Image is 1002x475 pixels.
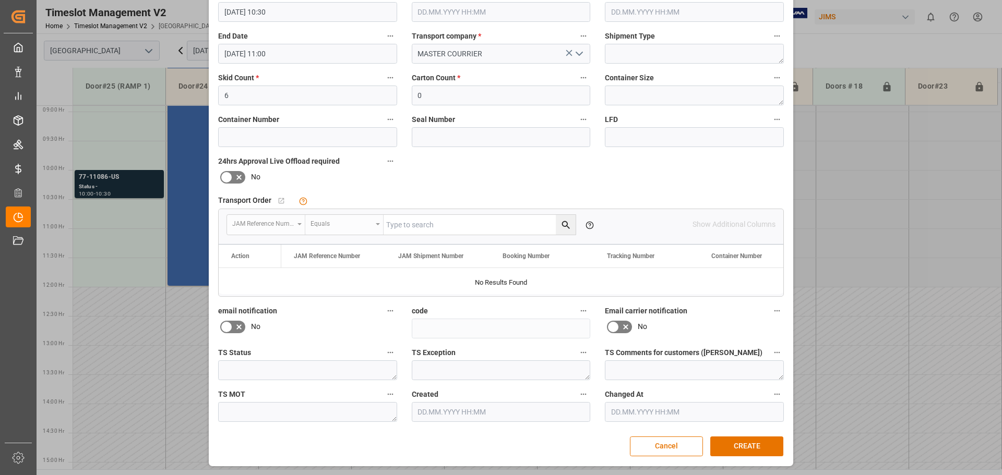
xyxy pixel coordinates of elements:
span: 24hrs Approval Live Offload required [218,156,340,167]
button: Seal Number [577,113,590,126]
span: No [638,321,647,332]
span: Shipment Type [605,31,655,42]
div: Equals [311,216,372,228]
span: Seal Number [412,114,455,125]
button: Created [577,387,590,401]
span: Email carrier notification [605,306,687,316]
span: email notification [218,306,277,316]
button: Container Size [770,71,784,84]
button: code [577,304,590,318]
button: CREATE [710,436,783,456]
button: End Date [384,29,397,43]
input: DD.MM.YYYY HH:MM [218,2,397,22]
input: DD.MM.YYYY HH:MM [605,402,784,422]
button: Skid Count * [384,71,397,84]
span: Carton Count [412,72,460,83]
button: Carton Count * [577,71,590,84]
button: Cancel [630,436,703,456]
span: Booking Number [503,252,550,260]
span: Created [412,389,438,400]
button: open menu [305,215,384,235]
button: TS Exception [577,346,590,359]
span: Changed At [605,389,643,400]
span: Transport Order [218,195,271,206]
input: DD.MM.YYYY HH:MM [412,2,591,22]
span: JAM Shipment Number [398,252,463,260]
span: Skid Count [218,72,259,83]
span: Container Number [218,114,279,125]
button: TS MOT [384,387,397,401]
span: TS Status [218,347,251,358]
span: JAM Reference Number [294,252,360,260]
button: Email carrier notification [770,304,784,318]
div: Action [231,252,249,260]
input: DD.MM.YYYY HH:MM [218,44,397,64]
span: No [251,321,260,332]
span: Container Number [711,252,762,260]
span: Transport company [412,31,481,42]
button: Transport company * [577,29,590,43]
span: TS Comments for customers ([PERSON_NAME]) [605,347,762,358]
button: Changed At [770,387,784,401]
span: End Date [218,31,248,42]
span: LFD [605,114,618,125]
button: Shipment Type [770,29,784,43]
button: Container Number [384,113,397,126]
input: Type to search [384,215,576,235]
div: JAM Reference Number [232,216,294,228]
button: email notification [384,304,397,318]
button: open menu [571,46,587,62]
button: search button [556,215,576,235]
button: TS Status [384,346,397,359]
input: DD.MM.YYYY HH:MM [412,402,591,422]
span: No [251,172,260,182]
button: LFD [770,113,784,126]
input: DD.MM.YYYY HH:MM [605,2,784,22]
span: TS MOT [218,389,245,400]
span: Container Size [605,72,654,83]
span: TS Exception [412,347,456,358]
span: code [412,306,428,316]
button: 24hrs Approval Live Offload required [384,154,397,168]
button: open menu [227,215,305,235]
span: Tracking Number [607,252,654,260]
button: TS Comments for customers ([PERSON_NAME]) [770,346,784,359]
